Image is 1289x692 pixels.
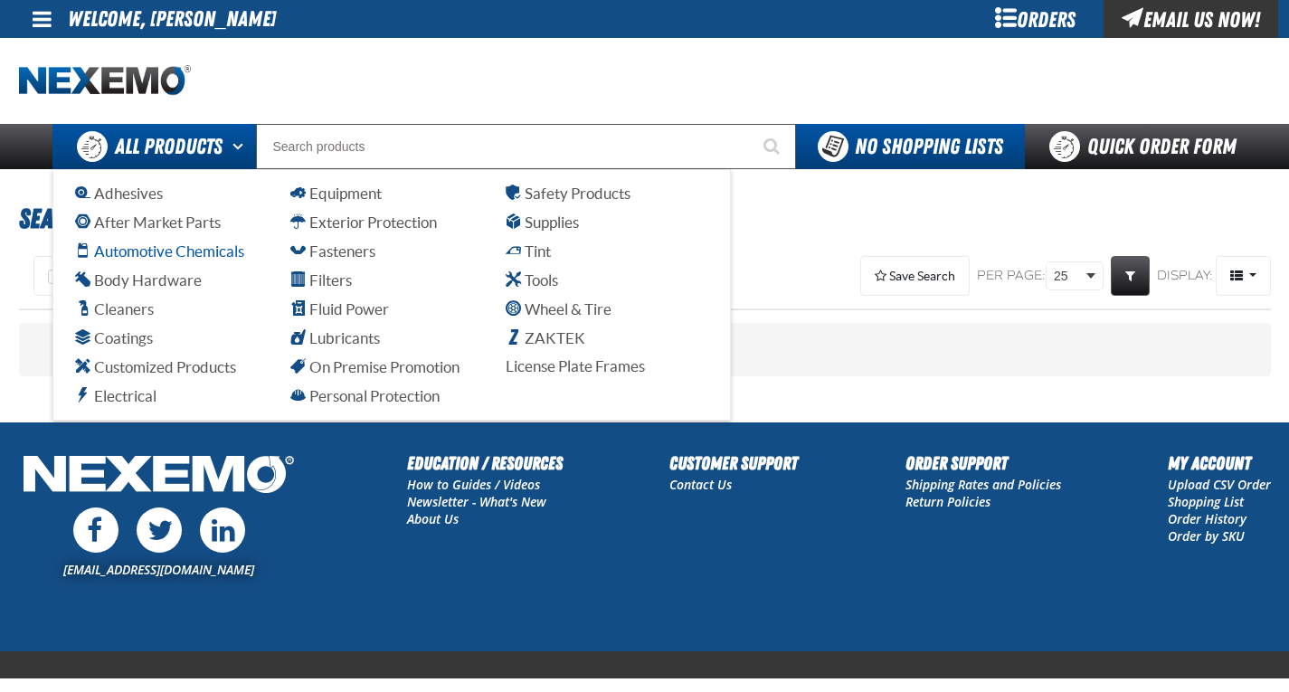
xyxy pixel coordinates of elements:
[75,387,156,404] span: Electrical
[506,213,579,231] span: Supplies
[905,450,1061,477] h2: Order Support
[75,358,236,375] span: Customized Products
[407,493,546,510] a: Newsletter - What's New
[407,450,563,477] h2: Education / Resources
[75,329,153,346] span: Coatings
[506,329,585,346] span: ZAKTEK
[1168,450,1271,477] h2: My Account
[1168,510,1246,527] a: Order History
[407,510,459,527] a: About Us
[506,271,558,289] span: Tools
[506,185,630,202] span: Safety Products
[75,271,202,289] span: Body Hardware
[19,65,191,97] img: Nexemo logo
[905,476,1061,493] a: Shipping Rates and Policies
[75,213,221,231] span: After Market Parts
[889,269,955,283] span: Save Search
[290,300,389,318] span: Fluid Power
[1111,256,1150,296] a: Expand or Collapse Grid Filters
[855,134,1003,159] span: No Shopping Lists
[407,476,540,493] a: How to Guides / Videos
[75,242,244,260] span: Automotive Chemicals
[1168,527,1245,545] a: Order by SKU
[796,124,1025,169] button: You do not have available Shopping Lists. Open to Create a New List
[506,300,611,318] span: Wheel & Tire
[63,561,254,578] a: [EMAIL_ADDRESS][DOMAIN_NAME]
[290,271,352,289] span: Filters
[290,213,437,231] span: Exterior Protection
[1168,493,1244,510] a: Shopping List
[75,300,154,318] span: Cleaners
[115,130,223,163] span: All Products
[18,450,299,503] img: Nexemo Logo
[290,387,440,404] span: Personal Protection
[290,185,382,202] span: Equipment
[290,358,460,375] span: On Premise Promotion
[977,268,1046,285] span: Per page:
[290,329,380,346] span: Lubricants
[19,194,1271,243] h1: Search Results for "999MP-MTR00P"
[1157,268,1213,283] span: Display:
[1054,267,1083,286] span: 25
[1168,476,1271,493] a: Upload CSV Order
[290,242,375,260] span: Fasteners
[75,185,163,202] span: Adhesives
[256,124,796,169] input: Search
[506,242,551,260] span: Tint
[19,65,191,97] a: Home
[1216,256,1271,296] button: Product Grid Views Toolbar
[1025,124,1270,169] a: Quick Order Form
[751,124,796,169] button: Start Searching
[669,476,732,493] a: Contact Us
[506,357,645,374] span: License Plate Frames
[905,493,990,510] a: Return Policies
[669,450,798,477] h2: Customer Support
[860,256,970,296] button: Expand or Collapse Saved Search drop-down to save a search query
[1217,257,1270,295] span: Product Grid Views Toolbar
[226,124,256,169] button: Open All Products pages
